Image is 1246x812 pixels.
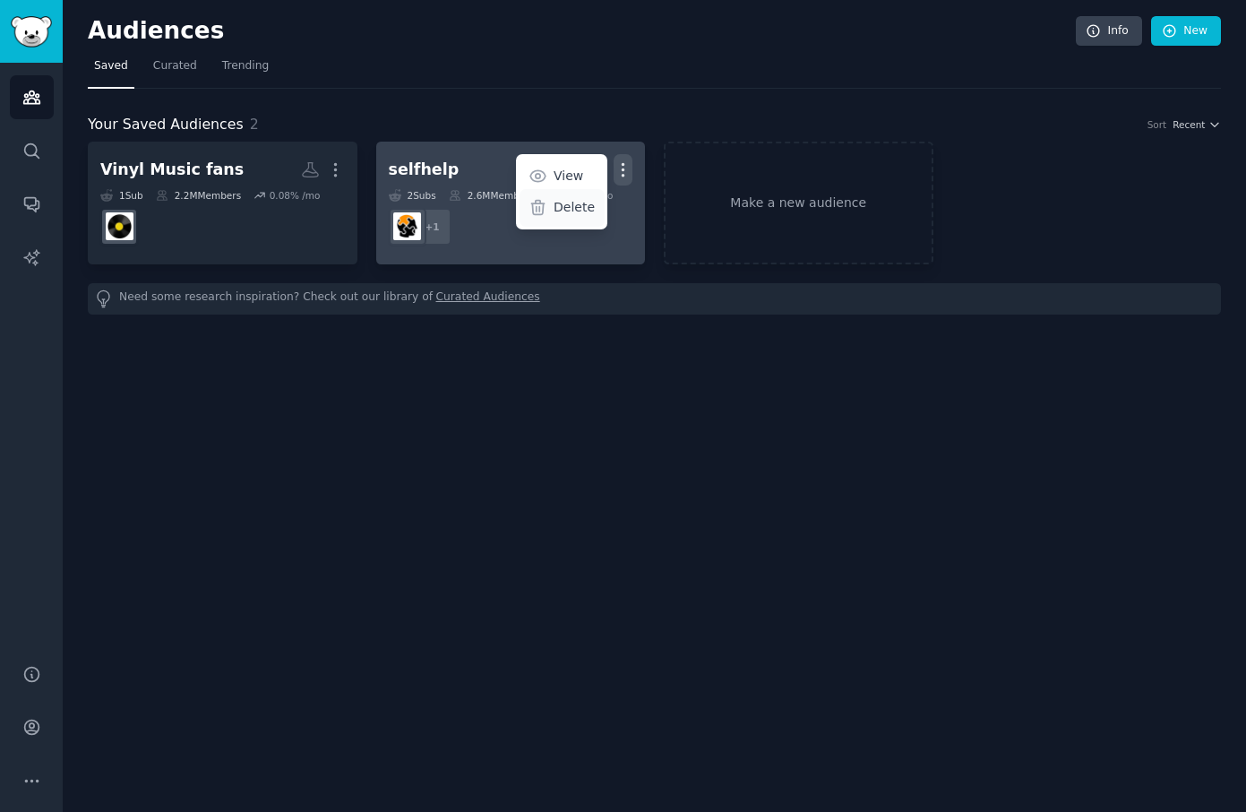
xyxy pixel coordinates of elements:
[11,16,52,48] img: GummySearch logo
[88,17,1076,46] h2: Audiences
[250,116,259,133] span: 2
[554,167,583,186] p: View
[414,208,451,246] div: + 1
[449,189,534,202] div: 2.6M Members
[88,283,1221,315] div: Need some research inspiration? Check out our library of
[1173,118,1221,131] button: Recent
[393,212,421,240] img: selfhelp
[436,289,540,308] a: Curated Audiences
[88,142,357,264] a: Vinyl Music fans1Sub2.2MMembers0.08% /movinyl
[88,52,134,89] a: Saved
[554,198,595,217] p: Delete
[156,189,241,202] div: 2.2M Members
[100,189,143,202] div: 1 Sub
[153,58,197,74] span: Curated
[1151,16,1221,47] a: New
[222,58,269,74] span: Trending
[664,142,933,264] a: Make a new audience
[1147,118,1167,131] div: Sort
[389,189,436,202] div: 2 Sub s
[520,158,605,195] a: View
[389,159,460,181] div: selfhelp
[147,52,203,89] a: Curated
[376,142,646,264] a: selfhelpViewDelete2Subs2.6MMembers1.32% /mo+1selfhelp
[270,189,321,202] div: 0.08 % /mo
[106,212,133,240] img: vinyl
[216,52,275,89] a: Trending
[1076,16,1142,47] a: Info
[88,114,244,136] span: Your Saved Audiences
[94,58,128,74] span: Saved
[1173,118,1205,131] span: Recent
[100,159,244,181] div: Vinyl Music fans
